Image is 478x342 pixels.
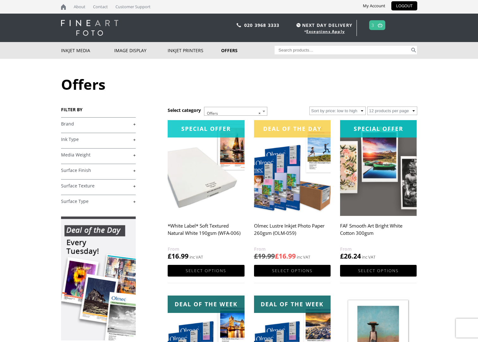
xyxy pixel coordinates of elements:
span: £ [275,252,279,260]
span: NEXT DAY DELIVERY [295,21,352,29]
div: Deal of the week [168,296,244,313]
a: Special Offer*White Label* Soft Textured Natural White 190gsm (WFA-006) £16.99 [168,120,244,261]
h2: *White Label* Soft Textured Natural White 190gsm (WFA-006) [168,220,244,245]
a: My Account [358,1,390,10]
a: Inkjet Media [61,42,115,59]
a: 3 [371,21,374,30]
img: *White Label* Soft Textured Natural White 190gsm (WFA-006) [168,120,244,216]
span: × [258,109,261,118]
img: Olmec Lustre Inkjet Photo Paper 260gsm (OLM-059) [254,120,331,216]
span: Offers [204,107,267,116]
a: Inkjet Printers [168,42,221,59]
span: £ [340,252,344,260]
div: Deal of the day [254,120,331,137]
div: Deal of the week [254,296,331,313]
img: phone.svg [237,23,241,27]
h3: Select category [168,107,201,113]
span: £ [254,252,258,260]
div: Special Offer [340,120,417,137]
a: Select options for “Olmec Lustre Inkjet Photo Paper 260gsm (OLM-059)” [254,265,331,277]
h3: FILTER BY [61,107,136,113]
img: logo-white.svg [61,20,118,36]
bdi: 26.24 [340,252,361,260]
select: Shop order [309,107,366,115]
bdi: 19.99 [254,252,275,260]
a: Special OfferFAF Smooth Art Bright White Cotton 300gsm £26.24 [340,120,417,261]
h4: Surface Finish [61,164,136,176]
a: + [61,152,136,158]
a: Exceptions Apply [306,29,345,34]
a: Deal of the day Olmec Lustre Inkjet Photo Paper 260gsm (OLM-059) £19.99£16.99 [254,120,331,261]
a: Image Display [114,42,168,59]
span: Offers [204,107,267,120]
img: time.svg [296,23,301,27]
a: + [61,198,136,205]
input: Search products… [275,46,410,54]
img: FAF Smooth Art Bright White Cotton 300gsm [340,120,417,216]
a: 020 3968 3333 [244,22,280,28]
a: Offers [221,42,275,59]
a: LOGOUT [391,1,417,10]
h4: Surface Type [61,195,136,207]
bdi: 16.99 [275,252,296,260]
span: £ [168,252,171,260]
a: + [61,137,136,143]
h4: Ink Type [61,133,136,145]
button: Search [410,46,417,54]
a: + [61,168,136,174]
h1: Offers [61,75,417,94]
img: promo [61,217,136,340]
h4: Surface Texture [61,179,136,192]
a: Select options for “FAF Smooth Art Bright White Cotton 300gsm” [340,265,417,277]
h2: FAF Smooth Art Bright White Cotton 300gsm [340,220,417,245]
a: Select options for “*White Label* Soft Textured Natural White 190gsm (WFA-006)” [168,265,244,277]
h2: Olmec Lustre Inkjet Photo Paper 260gsm (OLM-059) [254,220,331,245]
div: Special Offer [168,120,244,137]
img: basket.svg [378,23,382,27]
a: + [61,183,136,189]
bdi: 16.99 [168,252,189,260]
h4: Media Weight [61,148,136,161]
h4: Brand [61,117,136,130]
a: + [61,121,136,127]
